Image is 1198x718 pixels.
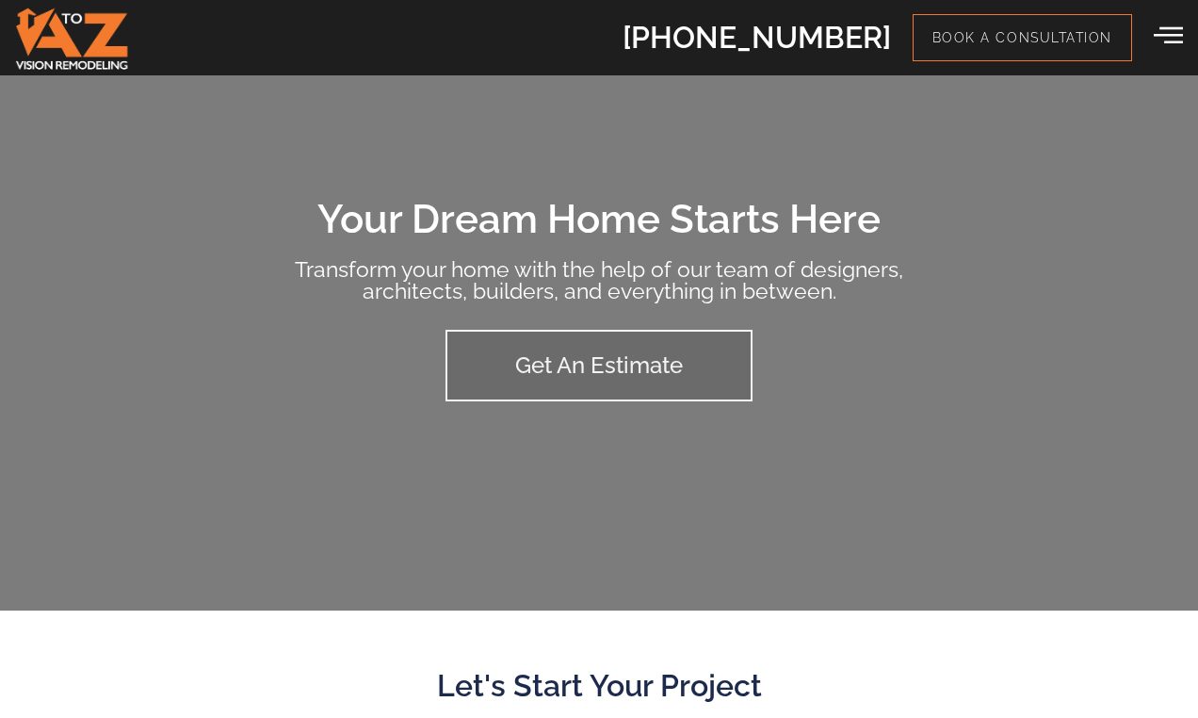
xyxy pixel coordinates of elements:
a: Get An Estimate [445,330,753,401]
h2: Transform your home with the help of our team of designers, architects, builders, and everything ... [271,258,927,302]
a: Book a Consultation [913,14,1132,61]
span: Book a Consultation [932,29,1112,46]
span: Get An Estimate [515,354,683,377]
h1: Your Dream Home Starts Here [271,200,927,239]
h2: [PHONE_NUMBER] [623,23,891,53]
h2: Let's Start Your Project [62,671,1136,701]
